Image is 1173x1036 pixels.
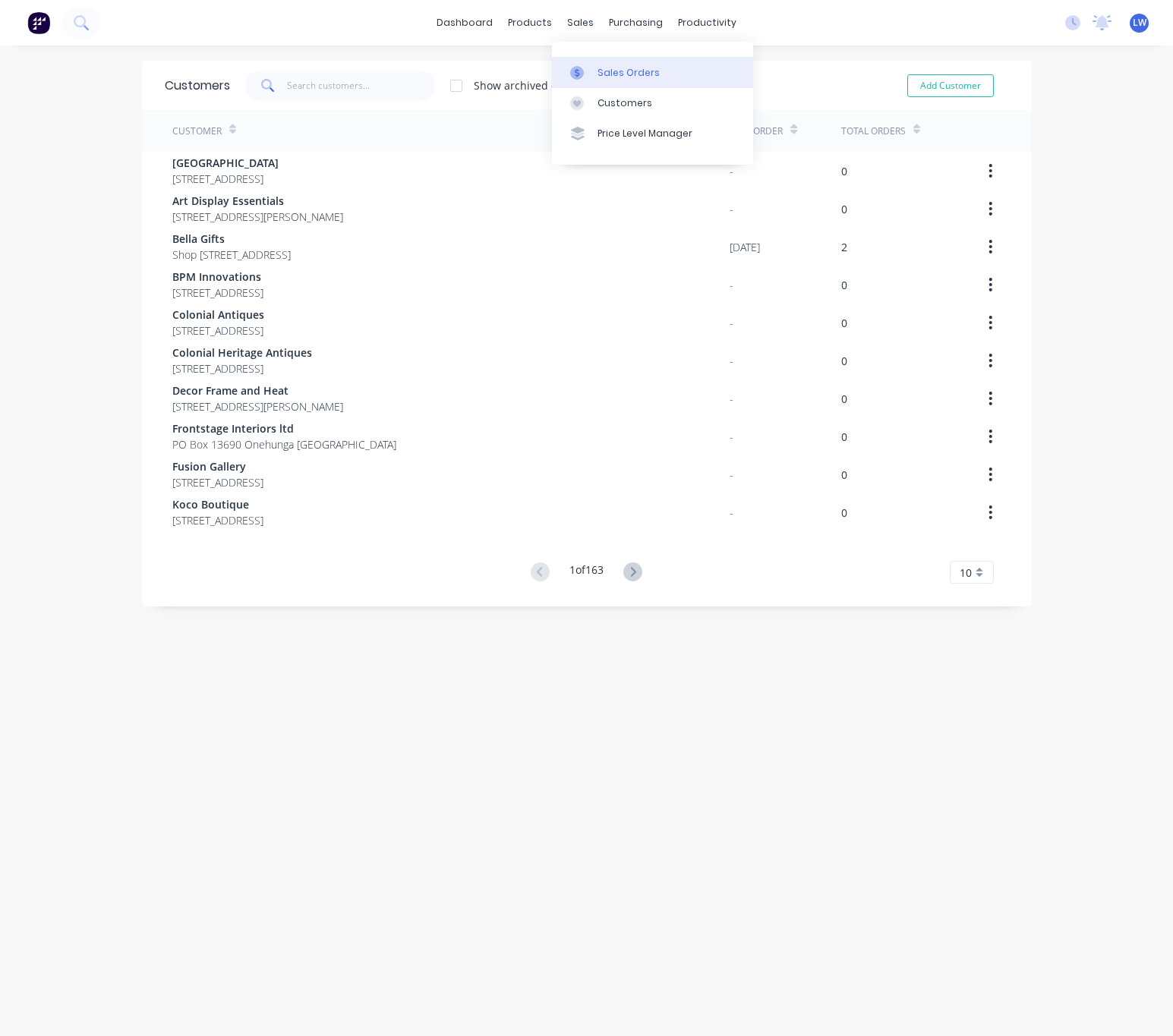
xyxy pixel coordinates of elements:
[172,307,264,323] span: Colonial Antiques
[730,239,760,255] div: [DATE]
[287,71,435,101] input: Search customers...
[598,127,692,140] div: Price Level Manager
[598,96,652,110] div: Customers
[730,505,733,521] div: -
[841,201,847,217] div: 0
[172,209,343,225] span: [STREET_ADDRESS][PERSON_NAME]
[172,193,343,209] span: Art Display Essentials
[730,124,783,138] div: Last Order
[172,436,396,452] span: PO Box 13690 Onehunga [GEOGRAPHIC_DATA]
[552,118,753,149] a: Price Level Manager
[730,391,733,407] div: -
[730,201,733,217] div: -
[841,277,847,293] div: 0
[172,323,264,339] span: [STREET_ADDRESS]
[841,315,847,331] div: 0
[172,269,263,285] span: BPM Innovations
[730,315,733,331] div: -
[172,496,263,512] span: Koco Boutique
[172,171,279,187] span: [STREET_ADDRESS]
[172,231,291,247] span: Bella Gifts
[841,239,847,255] div: 2
[841,124,906,138] div: Total Orders
[172,420,396,436] span: Frontstage Interiors ltd
[960,565,972,581] span: 10
[552,88,753,118] a: Customers
[560,11,601,34] div: sales
[730,277,733,293] div: -
[165,77,230,95] div: Customers
[172,398,343,414] span: [STREET_ADDRESS][PERSON_NAME]
[172,345,312,361] span: Colonial Heritage Antiques
[172,383,343,398] span: Decor Frame and Heat
[730,163,733,179] div: -
[429,11,500,34] a: dashboard
[730,353,733,369] div: -
[841,467,847,483] div: 0
[841,429,847,445] div: 0
[907,74,994,97] button: Add Customer
[172,458,263,474] span: Fusion Gallery
[598,66,660,80] div: Sales Orders
[172,124,222,138] div: Customer
[172,361,312,376] span: [STREET_ADDRESS]
[500,11,560,34] div: products
[670,11,744,34] div: productivity
[841,163,847,179] div: 0
[1133,16,1146,30] span: LW
[601,11,670,34] div: purchasing
[569,562,604,584] div: 1 of 163
[841,391,847,407] div: 0
[474,77,604,93] div: Show archived customers
[172,155,279,171] span: [GEOGRAPHIC_DATA]
[730,467,733,483] div: -
[27,11,50,34] img: Factory
[841,505,847,521] div: 0
[172,474,263,490] span: [STREET_ADDRESS]
[841,353,847,369] div: 0
[172,285,263,301] span: [STREET_ADDRESS]
[172,512,263,528] span: [STREET_ADDRESS]
[552,57,753,87] a: Sales Orders
[172,247,291,263] span: Shop [STREET_ADDRESS]
[730,429,733,445] div: -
